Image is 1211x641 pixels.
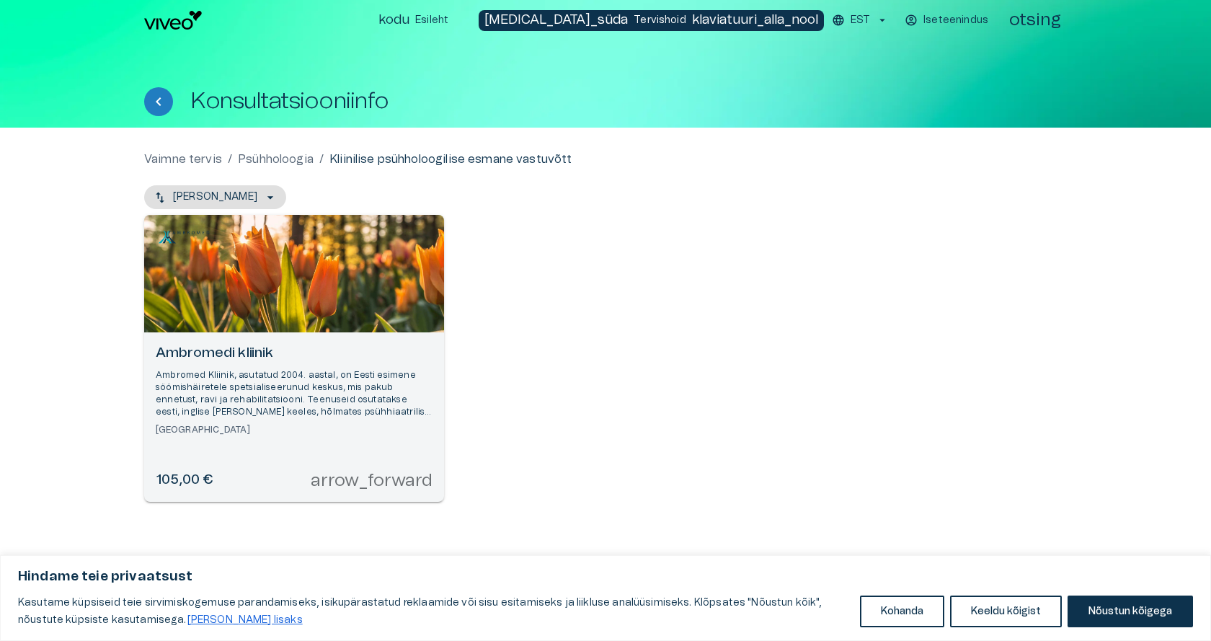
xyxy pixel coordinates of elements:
[144,154,222,165] font: Vaimne tervis
[971,606,1041,616] font: Keeldu kõigist
[311,472,432,490] font: arrow_forward
[860,596,944,627] button: Kohanda
[415,15,448,25] font: Esileht
[378,14,409,27] font: kodu
[484,14,628,27] font: [MEDICAL_DATA]_süda
[144,151,222,168] a: Vaimne tervis
[1068,596,1193,627] button: Nõustun kõigega
[144,215,444,502] a: Ava valitud tarnija saadaolevad broneerimiskuupäevad
[306,614,307,626] a: Loe lisaks
[18,598,822,625] font: Kasutame küpsiseid teie sirvimiskogemuse parandamiseks, isikupärastatud reklaamide või sisu esita...
[173,192,257,202] font: [PERSON_NAME]
[881,606,923,616] font: Kohanda
[144,11,367,30] a: Navigeeri avalehele
[79,12,95,23] font: Abi
[851,15,870,25] font: EST
[950,596,1062,627] button: Keeldu kõigist
[18,570,193,583] font: Hindame teie privaatsust
[144,87,173,116] button: Tagasi
[902,10,992,31] button: Iseteenindus
[319,154,324,165] font: /
[156,371,431,478] font: Ambromed Kliinik, asutatud 2004. aastal, on Eesti esimene söömishäiretele spetsialiseerunud kesku...
[144,185,286,209] button: [PERSON_NAME]
[830,10,891,31] button: EST
[634,15,686,25] font: Tervishoid
[144,11,202,30] img: Viveo logo
[373,10,456,31] button: koduEsileht
[238,151,314,168] a: Psühholoogia
[155,226,213,249] img: Ambromed Kliiniku logo
[190,89,389,112] font: Konsultatsiooniinfo
[228,154,232,165] font: /
[1003,6,1067,35] button: ava otsingu modaalaken
[329,154,572,165] font: Kliinilise psühholoogilise esmane vastuvõtt
[156,425,250,434] font: [GEOGRAPHIC_DATA]
[187,615,303,625] font: [PERSON_NAME] lisaks
[156,473,213,487] font: 105,00 €
[156,346,274,360] font: Ambromedi kliinik
[187,614,303,626] a: Loe lisaks
[238,154,314,165] font: Psühholoogia
[1088,606,1172,616] font: Nõustun kõigega
[923,15,988,25] font: Iseteenindus
[479,10,824,31] button: [MEDICAL_DATA]_südaTervishoidklaviatuuri_alla_nool
[692,14,818,27] font: klaviatuuri_alla_nool
[1009,12,1061,29] font: otsing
